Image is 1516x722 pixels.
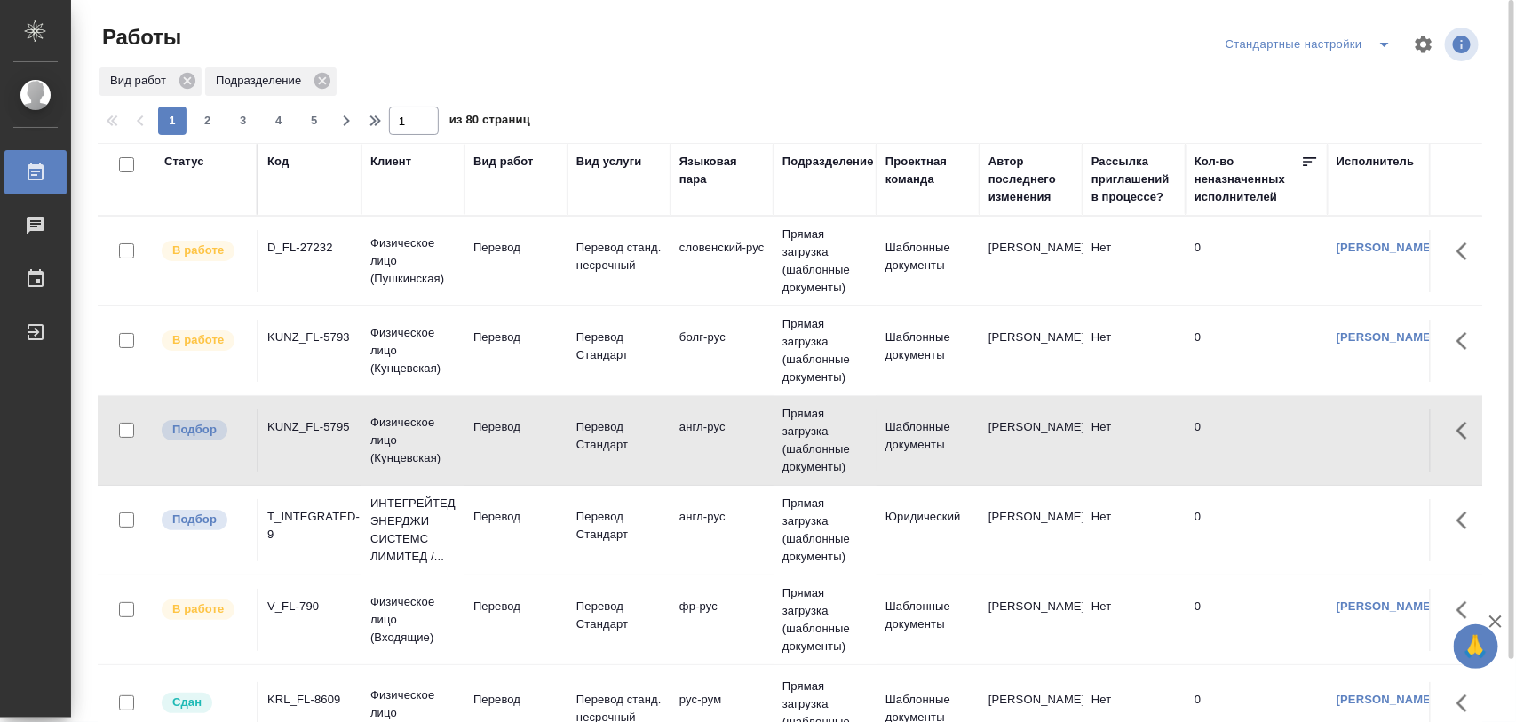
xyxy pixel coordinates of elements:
[1337,241,1435,254] a: [PERSON_NAME]
[473,153,534,171] div: Вид работ
[782,153,874,171] div: Подразделение
[774,575,877,664] td: Прямая загрузка (шаблонные документы)
[160,598,248,622] div: Исполнитель выполняет работу
[473,418,559,436] p: Перевод
[980,230,1083,292] td: [PERSON_NAME]
[473,508,559,526] p: Перевод
[1454,624,1498,669] button: 🙏
[885,153,971,188] div: Проектная команда
[671,230,774,292] td: словенский-рус
[473,691,559,709] p: Перевод
[1446,320,1488,362] button: Здесь прячутся важные кнопки
[473,329,559,346] p: Перевод
[774,486,877,575] td: Прямая загрузка (шаблонные документы)
[576,239,662,274] p: Перевод станд. несрочный
[216,72,307,90] p: Подразделение
[160,691,248,715] div: Менеджер проверил работу исполнителя, передает ее на следующий этап
[267,153,289,171] div: Код
[164,153,204,171] div: Статус
[267,508,353,543] div: T_INTEGRATED-9
[576,153,642,171] div: Вид услуги
[370,234,456,288] p: Физическое лицо (Пушкинская)
[1445,28,1482,61] span: Посмотреть информацию
[473,239,559,257] p: Перевод
[110,72,172,90] p: Вид работ
[1337,153,1415,171] div: Исполнитель
[172,421,217,439] p: Подбор
[300,112,329,130] span: 5
[1083,230,1186,292] td: Нет
[172,511,217,528] p: Подбор
[172,694,202,711] p: Сдан
[1083,589,1186,651] td: Нет
[576,418,662,454] p: Перевод Стандарт
[671,589,774,651] td: фр-рус
[774,217,877,305] td: Прямая загрузка (шаблонные документы)
[980,589,1083,651] td: [PERSON_NAME]
[265,107,293,135] button: 4
[1402,23,1445,66] span: Настроить таблицу
[194,112,222,130] span: 2
[679,153,765,188] div: Языковая пара
[1186,589,1328,651] td: 0
[1091,153,1177,206] div: Рассылка приглашений в процессе?
[1461,628,1491,665] span: 🙏
[1186,499,1328,561] td: 0
[671,499,774,561] td: англ-рус
[265,112,293,130] span: 4
[1186,230,1328,292] td: 0
[194,107,222,135] button: 2
[877,589,980,651] td: Шаблонные документы
[229,112,258,130] span: 3
[1446,499,1488,542] button: Здесь прячутся важные кнопки
[576,508,662,543] p: Перевод Стандарт
[370,414,456,467] p: Физическое лицо (Кунцевская)
[576,598,662,633] p: Перевод Стандарт
[774,306,877,395] td: Прямая загрузка (шаблонные документы)
[1083,409,1186,472] td: Нет
[267,329,353,346] div: KUNZ_FL-5793
[988,153,1074,206] div: Автор последнего изменения
[370,495,456,566] p: ИНТЕГРЕЙТЕД ЭНЕРДЖИ СИСТЕМС ЛИМИТЕД /...
[671,409,774,472] td: англ-рус
[267,598,353,615] div: V_FL-790
[1446,589,1488,631] button: Здесь прячутся важные кнопки
[172,242,224,259] p: В работе
[1337,330,1435,344] a: [PERSON_NAME]
[1186,320,1328,382] td: 0
[160,418,248,442] div: Можно подбирать исполнителей
[1446,230,1488,273] button: Здесь прячутся важные кнопки
[229,107,258,135] button: 3
[172,331,224,349] p: В работе
[1337,599,1435,613] a: [PERSON_NAME]
[473,598,559,615] p: Перевод
[205,67,337,96] div: Подразделение
[877,320,980,382] td: Шаблонные документы
[267,418,353,436] div: KUNZ_FL-5795
[98,23,181,52] span: Работы
[980,499,1083,561] td: [PERSON_NAME]
[877,409,980,472] td: Шаблонные документы
[1337,693,1435,706] a: [PERSON_NAME]
[370,153,411,171] div: Клиент
[877,230,980,292] td: Шаблонные документы
[980,409,1083,472] td: [PERSON_NAME]
[449,109,530,135] span: из 80 страниц
[1083,499,1186,561] td: Нет
[172,600,224,618] p: В работе
[370,593,456,647] p: Физическое лицо (Входящие)
[980,320,1083,382] td: [PERSON_NAME]
[877,499,980,561] td: Юридический
[1186,409,1328,472] td: 0
[370,324,456,377] p: Физическое лицо (Кунцевская)
[160,508,248,532] div: Можно подбирать исполнителей
[1446,409,1488,452] button: Здесь прячутся важные кнопки
[576,329,662,364] p: Перевод Стандарт
[99,67,202,96] div: Вид работ
[267,239,353,257] div: D_FL-27232
[300,107,329,135] button: 5
[1195,153,1301,206] div: Кол-во неназначенных исполнителей
[774,396,877,485] td: Прямая загрузка (шаблонные документы)
[671,320,774,382] td: болг-рус
[1221,30,1402,59] div: split button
